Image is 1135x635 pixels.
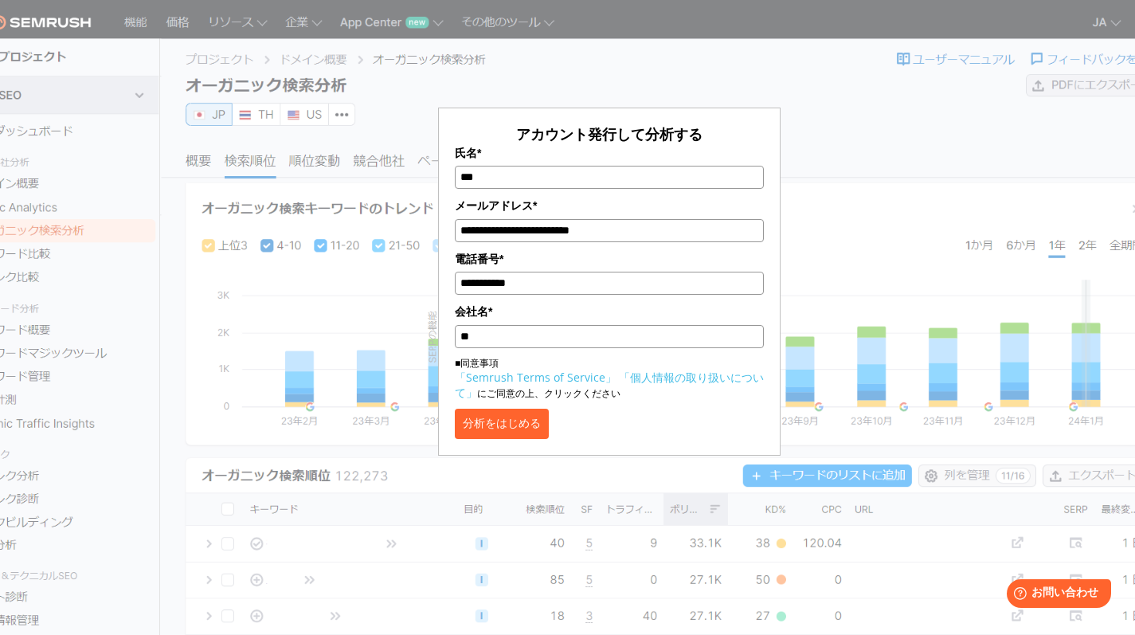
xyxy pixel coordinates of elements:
[455,250,764,268] label: 電話番号*
[516,124,703,143] span: アカウント発行して分析する
[455,370,764,400] a: 「個人情報の取り扱いについて」
[993,573,1117,617] iframe: Help widget launcher
[455,409,549,439] button: 分析をはじめる
[455,197,764,214] label: メールアドレス*
[455,370,616,385] a: 「Semrush Terms of Service」
[455,356,764,401] p: ■同意事項 にご同意の上、クリックください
